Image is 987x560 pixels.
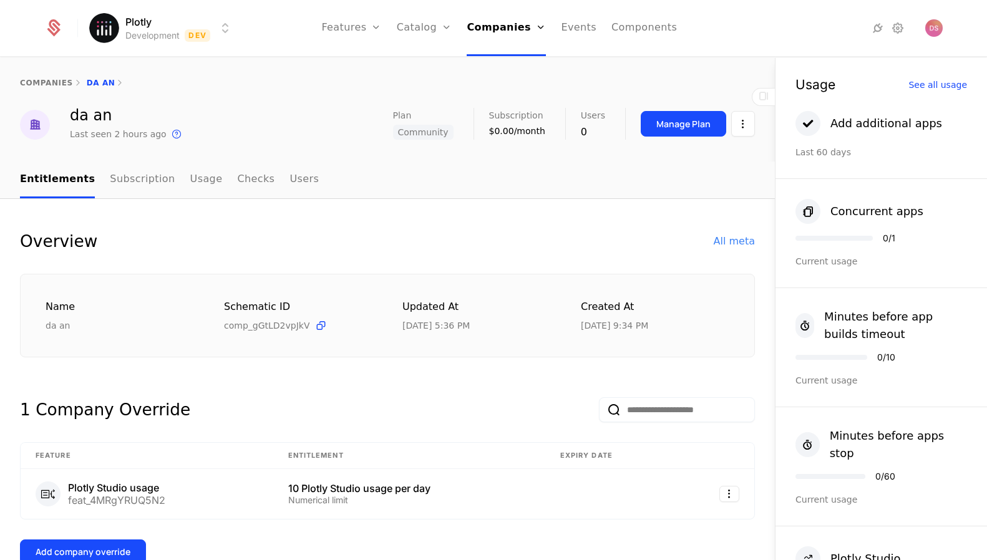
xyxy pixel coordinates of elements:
[830,427,967,462] div: Minutes before apps stop
[393,111,412,120] span: Plan
[288,483,530,493] div: 10 Plotly Studio usage per day
[20,110,50,140] img: da an
[641,111,726,137] button: Manage Plan
[545,443,676,469] th: Expiry date
[224,319,309,332] span: comp_gGtLD2vpJkV
[20,397,190,422] div: 1 Company Override
[36,546,130,558] div: Add company override
[795,146,967,158] div: Last 60 days
[68,483,165,493] div: Plotly Studio usage
[719,486,739,502] button: Select action
[20,162,95,198] a: Entitlements
[830,115,942,132] div: Add additional apps
[581,299,729,315] div: Created at
[20,229,97,254] div: Overview
[46,319,194,332] div: da an
[393,125,454,140] span: Community
[925,19,943,37] img: Daniel Anton Suchy
[581,111,605,120] span: Users
[795,111,942,136] button: Add additional apps
[795,374,967,387] div: Current usage
[731,111,755,137] button: Select action
[185,29,210,42] span: Dev
[110,162,175,198] a: Subscription
[795,199,923,224] button: Concurrent apps
[925,19,943,37] button: Open user button
[190,162,223,198] a: Usage
[20,79,73,87] a: companies
[656,118,711,130] div: Manage Plan
[875,472,895,481] div: 0 / 60
[70,108,184,123] div: da an
[830,203,923,220] div: Concurrent apps
[870,21,885,36] a: Integrations
[68,495,165,505] div: feat_4MRgYRUQ5N2
[795,308,967,343] button: Minutes before app builds timeout
[877,353,895,362] div: 0 / 10
[20,162,755,198] nav: Main
[70,128,167,140] div: Last seen 2 hours ago
[824,308,967,343] div: Minutes before app builds timeout
[795,493,967,506] div: Current usage
[489,111,543,120] span: Subscription
[908,80,967,89] div: See all usage
[89,13,119,43] img: Plotly
[20,162,319,198] ul: Choose Sub Page
[795,78,835,91] div: Usage
[714,234,755,249] div: All meta
[125,14,152,29] span: Plotly
[581,125,605,140] div: 0
[273,443,545,469] th: Entitlement
[402,299,551,315] div: Updated at
[890,21,905,36] a: Settings
[489,125,545,137] div: $0.00/month
[402,319,470,332] div: 8/28/25, 5:36 PM
[795,427,967,462] button: Minutes before apps stop
[289,162,319,198] a: Users
[224,299,372,314] div: Schematic ID
[581,319,648,332] div: 7/22/25, 9:34 PM
[125,29,180,42] div: Development
[46,299,194,315] div: Name
[93,14,233,42] button: Select environment
[237,162,275,198] a: Checks
[288,496,530,504] div: Numerical limit
[21,443,273,469] th: Feature
[795,255,967,268] div: Current usage
[883,234,895,243] div: 0 / 1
